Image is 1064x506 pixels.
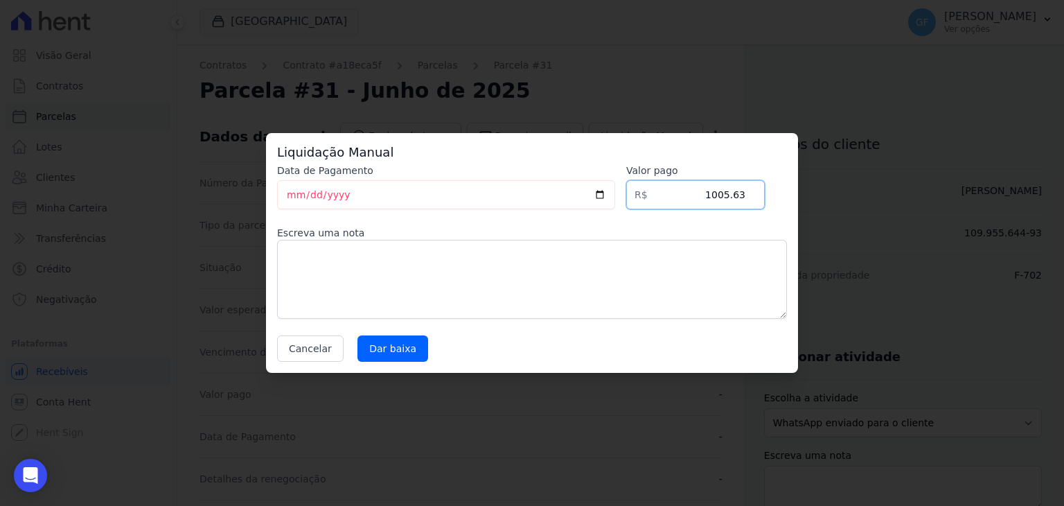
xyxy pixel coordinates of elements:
div: Open Intercom Messenger [14,459,47,492]
label: Valor pago [626,164,765,177]
input: Dar baixa [357,335,428,362]
h3: Liquidação Manual [277,144,787,161]
label: Data de Pagamento [277,164,615,177]
button: Cancelar [277,335,344,362]
label: Escreva uma nota [277,226,787,240]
